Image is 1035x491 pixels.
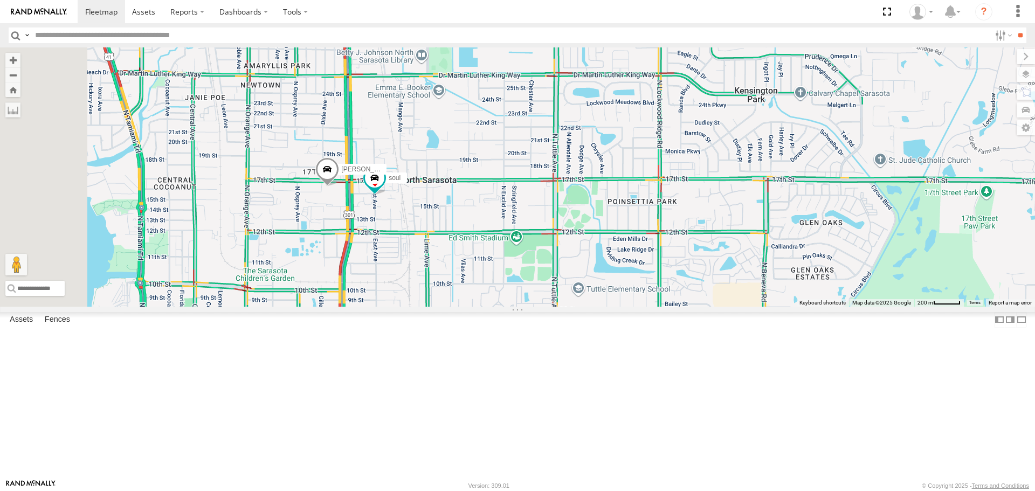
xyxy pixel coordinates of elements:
[468,482,509,489] div: Version: 309.01
[5,82,20,97] button: Zoom Home
[991,27,1014,43] label: Search Filter Options
[799,299,846,307] button: Keyboard shortcuts
[5,102,20,117] label: Measure
[852,300,911,306] span: Map data ©2025 Google
[5,254,27,275] button: Drag Pegman onto the map to open Street View
[975,3,992,20] i: ?
[989,300,1032,306] a: Report a map error
[389,175,401,182] span: soul
[5,67,20,82] button: Zoom out
[1017,120,1035,135] label: Map Settings
[5,53,20,67] button: Zoom in
[914,299,964,307] button: Map Scale: 200 m per 47 pixels
[972,482,1029,489] a: Terms and Conditions
[969,300,981,305] a: Terms (opens in new tab)
[23,27,31,43] label: Search Query
[906,4,937,20] div: Jerry Dewberry
[1016,312,1027,328] label: Hide Summary Table
[1005,312,1016,328] label: Dock Summary Table to the Right
[994,312,1005,328] label: Dock Summary Table to the Left
[922,482,1029,489] div: © Copyright 2025 -
[6,480,56,491] a: Visit our Website
[4,313,38,328] label: Assets
[917,300,933,306] span: 200 m
[341,166,395,174] span: [PERSON_NAME]
[11,8,67,16] img: rand-logo.svg
[39,313,75,328] label: Fences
